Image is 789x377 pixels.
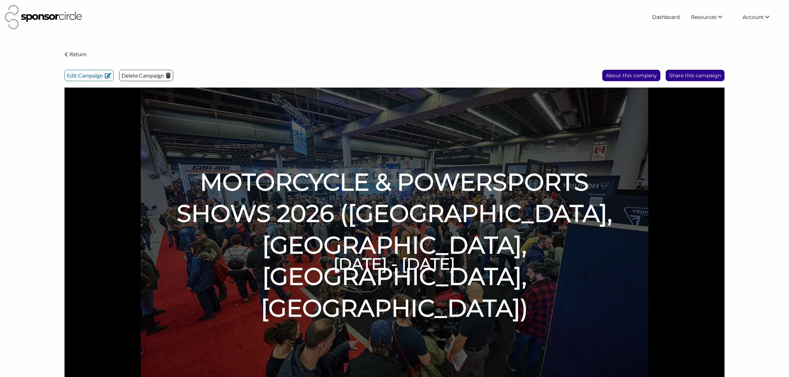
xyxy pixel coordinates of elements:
p: Delete Campaign [119,70,173,81]
li: Account [737,11,784,23]
h1: MOTORCYCLE & POWERSPORTS SHOWS 2026 ([GEOGRAPHIC_DATA], [GEOGRAPHIC_DATA], [GEOGRAPHIC_DATA], [GE... [158,167,631,324]
p: About this company [603,70,660,81]
h6: [DATE] - [DATE] [237,253,552,275]
p: Edit Campaign [65,70,113,81]
li: Resources [685,11,737,23]
p: Share this campaign [666,70,724,81]
p: Return [69,49,87,59]
a: Dashboard [646,11,685,23]
img: Sponsor Circle Logo [5,5,82,29]
span: Account [743,14,764,20]
span: Resources [691,14,717,20]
